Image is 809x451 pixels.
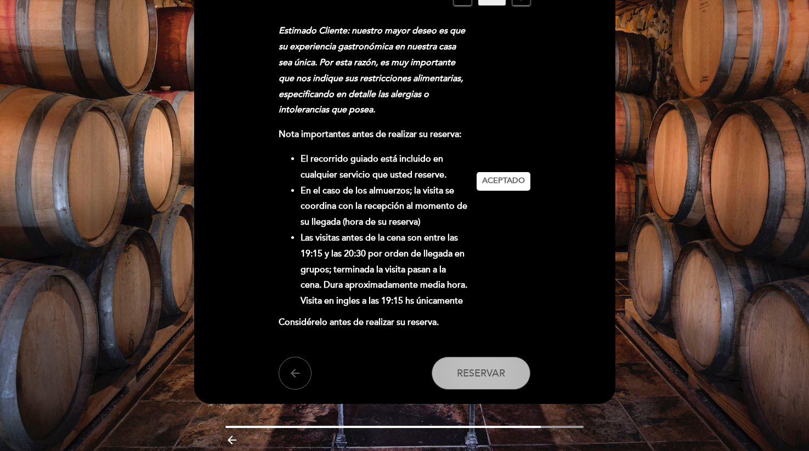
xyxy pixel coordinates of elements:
[477,172,530,191] button: Aceptado
[279,129,461,140] strong: Nota importantes antes de realizar su reserva:
[225,433,239,447] i: arrow_backward
[432,357,530,390] button: Reservar
[301,183,468,230] li: En el caso de los almuerzos; la visita se coordina con la recepción al momento de su llegada (hor...
[279,315,468,330] p: Considérelo antes de realizar su reserva.
[288,367,302,380] i: arrow_back
[279,25,465,115] em: Estimado Cliente: nuestro mayor deseo es que su experiencia gastronómica en nuestra casa sea únic...
[279,357,312,390] button: arrow_back
[457,367,505,379] span: Reservar
[301,230,468,309] li: Las visitas antes de la cena son entre las 19:15 y las 20:30 por orden de llegada en grupos; term...
[301,151,468,183] li: El recorrido guiado está incluido en cualquier servicio que usted reserve.
[482,175,525,187] span: Aceptado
